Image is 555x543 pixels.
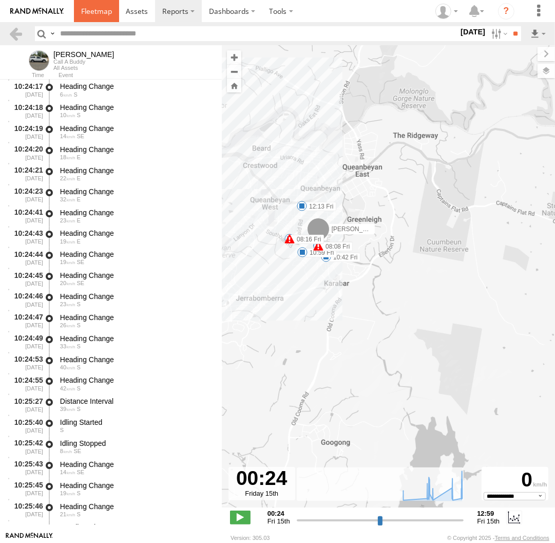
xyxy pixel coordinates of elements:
div: 10:24:45 [DATE] [8,269,44,288]
span: Heading: 180 [77,511,81,517]
button: Zoom Home [227,79,241,92]
span: 32 [60,196,75,202]
div: Heading Change [60,376,212,385]
span: 19 [60,259,75,265]
div: 10:24:47 [DATE] [8,311,44,330]
span: 33 [60,343,75,349]
div: Idling Started [60,418,212,427]
div: 10:24:44 [DATE] [8,248,44,267]
span: Heading: 92 [77,175,81,181]
div: Heading Change [60,82,212,91]
div: Heading Change [60,334,212,343]
label: 08:08 Fri [318,242,353,251]
div: 10:24:53 [DATE] [8,353,44,372]
label: Search Filter Options [487,26,509,41]
div: Heading Change [60,145,212,154]
span: Heading: 172 [77,364,81,370]
div: 10:25:40 [DATE] [8,416,44,435]
div: Heading Change [60,522,212,532]
div: Distance Interval [60,397,212,406]
span: 23 [60,217,75,223]
span: Heading: 186 [77,343,81,349]
div: Andrew - View Asset History [53,50,114,59]
div: 10:25:45 [DATE] [8,479,44,498]
span: 23 [60,301,75,307]
label: Export results as... [529,26,547,41]
span: Heading: 142 [77,280,85,286]
span: 19 [60,238,75,245]
span: Fri 15th Aug 2025 [267,517,290,525]
span: Heading: 175 [77,322,81,328]
span: Heading: 82 [77,196,81,202]
span: Heading: 136 [77,133,85,139]
div: 10:25:27 [DATE] [8,395,44,414]
strong: 12:59 [477,510,500,517]
span: 19 [60,490,75,496]
div: 10:24:49 [DATE] [8,332,44,351]
div: Heading Change [60,250,212,259]
span: 20 [60,280,75,286]
label: [DATE] [458,26,487,38]
span: Heading: 159 [77,406,81,412]
div: 10:25:42 [DATE] [8,437,44,456]
div: Helen Mason [432,4,462,19]
span: 21 [60,511,75,517]
label: 12:13 Fri [302,202,336,211]
span: Fri 15th Aug 2025 [477,517,500,525]
div: Heading Change [60,229,212,238]
span: Heading: 110 [77,154,81,160]
div: Event [59,73,222,78]
span: 6 [60,91,72,98]
span: Heading: 161 [77,301,81,307]
span: [PERSON_NAME] [331,226,382,233]
span: 10 [60,112,75,118]
div: 10:24:19 [DATE] [8,122,44,141]
span: Heading: 148 [77,469,85,475]
label: 10:42 Fri [326,253,360,262]
label: 10:59 Fri [302,248,337,257]
div: All Assets [53,65,114,71]
span: Heading: 160 [77,490,81,496]
div: Call A Buddy [53,59,114,65]
span: 26 [60,322,75,328]
strong: 00:24 [267,510,290,517]
div: Heading Change [60,355,212,364]
span: Heading: 87 [77,238,81,245]
div: Time [8,73,44,78]
div: Heading Change [60,460,212,469]
a: Back to previous Page [8,26,23,41]
span: Heading: 158 [77,112,81,118]
div: Heading Change [60,481,212,490]
div: Heading Change [60,187,212,196]
div: Heading Change [60,166,212,175]
div: Heading Change [60,292,212,301]
i: ? [498,3,514,20]
a: Visit our Website [6,533,53,543]
span: Heading: 159 [60,427,64,433]
div: 10:24:20 [DATE] [8,143,44,162]
div: 10:24:41 [DATE] [8,207,44,226]
span: Heading: 70 [77,217,81,223]
label: Search Query [48,26,56,41]
div: 10:24:43 [DATE] [8,228,44,247]
div: 10:24:17 [DATE] [8,81,44,100]
div: 10:24:55 [DATE] [8,375,44,394]
div: 10:25:48 [DATE] [8,521,44,540]
img: rand-logo.svg [10,8,64,15]
span: 39 [60,406,75,412]
div: 10:24:18 [DATE] [8,101,44,120]
span: Heading: 153 [73,448,81,454]
a: Terms and Conditions [495,535,549,541]
label: 10:27 Fri [318,241,353,251]
div: Idling Stopped [60,439,212,448]
div: 10:25:46 [DATE] [8,500,44,519]
span: 14 [60,133,75,139]
span: 22 [60,175,75,181]
div: Heading Change [60,103,212,112]
button: Zoom out [227,64,241,79]
span: 18 [60,154,75,160]
button: Zoom in [227,50,241,64]
div: Heading Change [60,208,212,217]
div: 10:24:23 [DATE] [8,185,44,204]
span: 8 [60,448,72,454]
